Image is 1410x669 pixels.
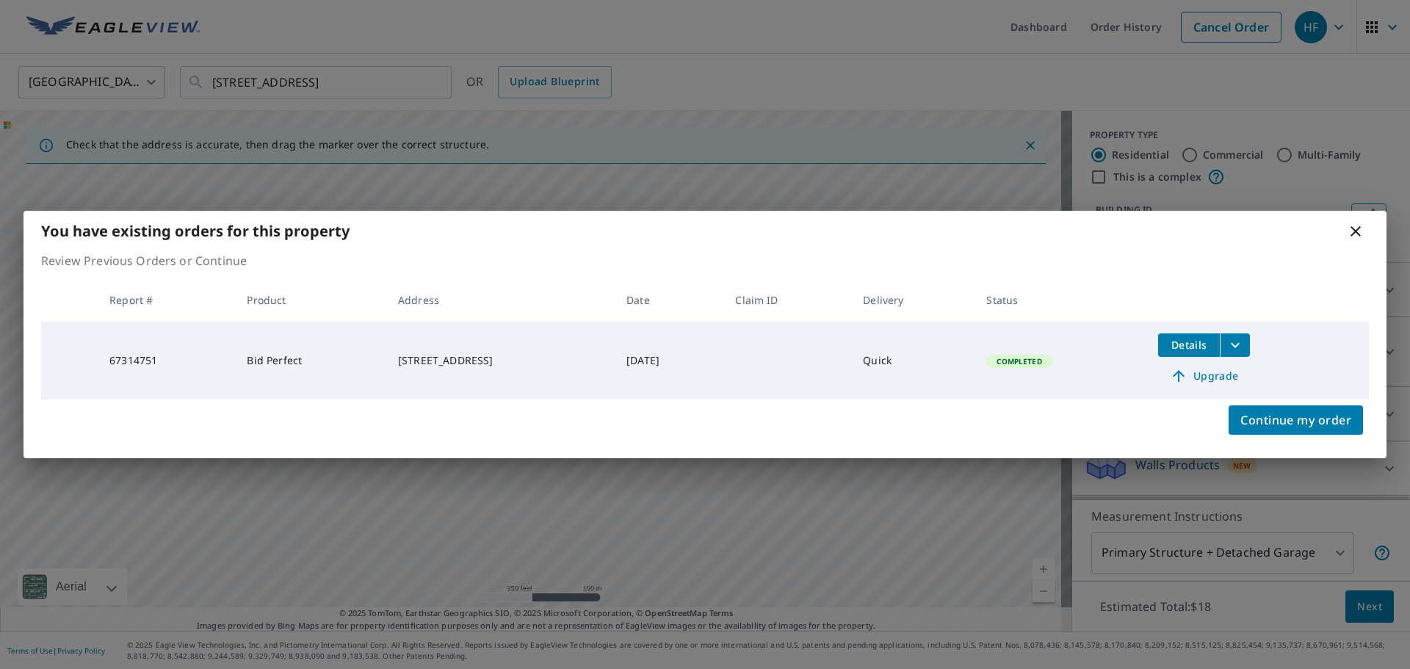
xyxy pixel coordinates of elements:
[1167,338,1211,352] span: Details
[1158,364,1250,388] a: Upgrade
[975,278,1146,322] th: Status
[235,322,386,399] td: Bid Perfect
[1167,367,1241,385] span: Upgrade
[386,278,615,322] th: Address
[988,356,1050,366] span: Completed
[98,322,235,399] td: 67314751
[1240,410,1351,430] span: Continue my order
[1229,405,1363,435] button: Continue my order
[41,252,1369,270] p: Review Previous Orders or Continue
[723,278,851,322] th: Claim ID
[235,278,386,322] th: Product
[398,353,603,368] div: [STREET_ADDRESS]
[851,322,975,399] td: Quick
[1158,333,1220,357] button: detailsBtn-67314751
[851,278,975,322] th: Delivery
[615,278,723,322] th: Date
[98,278,235,322] th: Report #
[615,322,723,399] td: [DATE]
[1220,333,1250,357] button: filesDropdownBtn-67314751
[41,221,350,241] b: You have existing orders for this property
